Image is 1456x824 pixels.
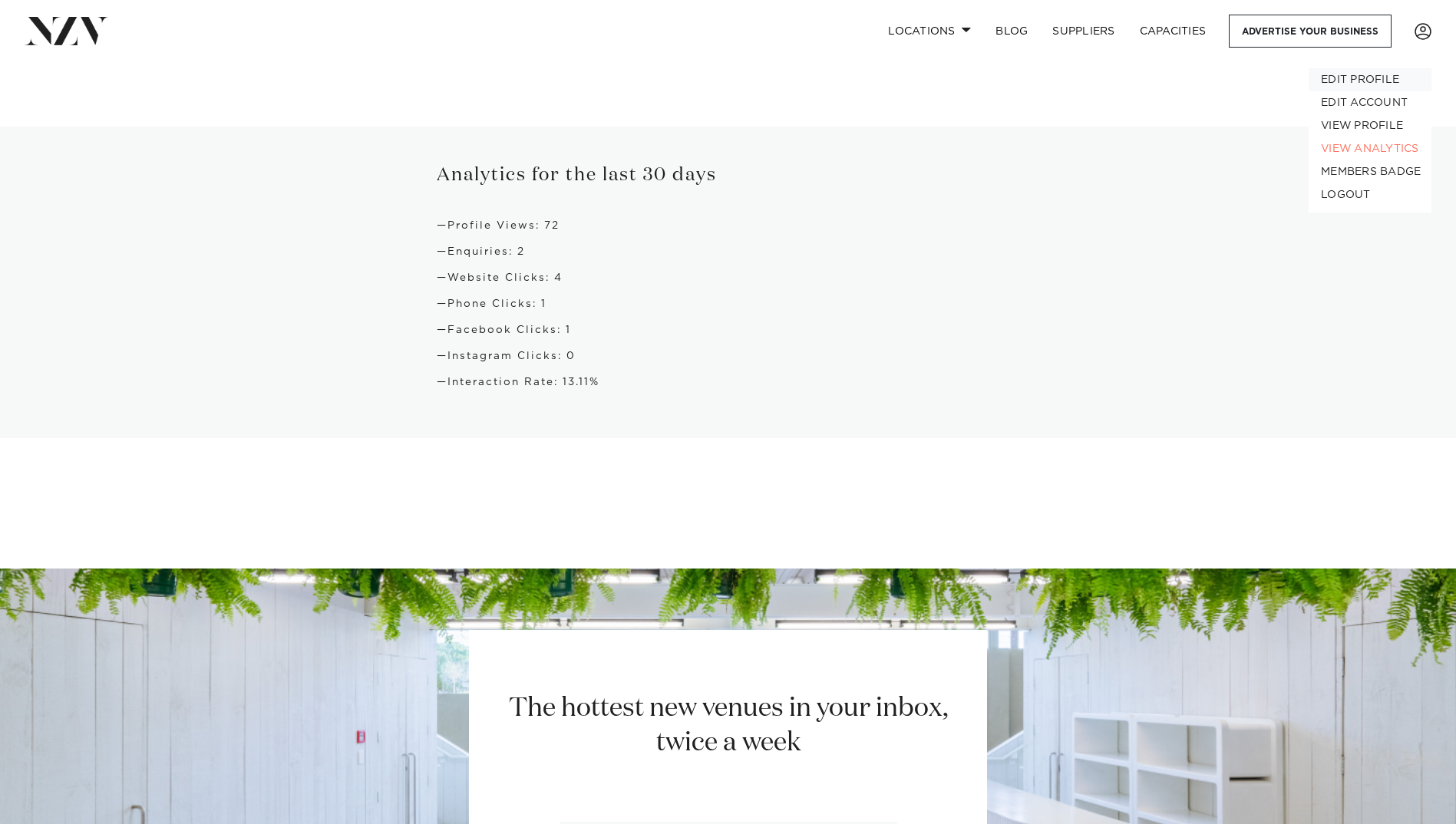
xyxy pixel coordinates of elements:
[1309,160,1431,183] a: MEMBERS BADGE
[25,17,108,44] img: nzv-logo.png
[1229,15,1392,48] a: Advertise your business
[437,375,1019,389] h4: Interaction Rate: 13.11%
[1309,183,1431,206] a: LOGOUT
[437,163,1019,188] h3: Analytics for the last 30 days
[1309,137,1431,160] a: VIEW ANALYTICS
[876,15,983,48] a: Locations
[1309,68,1431,91] a: EDIT PROFILE
[437,271,1019,285] h4: Website Clicks: 4
[1040,15,1127,48] a: SUPPLIERS
[437,349,1019,363] h4: Instagram Clicks: 0
[983,15,1040,48] a: BLOG
[437,297,1019,311] h4: Phone Clicks: 1
[1127,15,1219,48] a: Capacities
[1309,114,1431,137] a: VIEW PROFILE
[437,219,1019,232] h4: Profile Views: 72
[437,245,1019,259] h4: Enquiries: 2
[1309,91,1431,114] a: EDIT ACCOUNT
[490,691,966,760] h2: The hottest new venues in your inbox, twice a week
[437,323,1019,337] h4: Facebook Clicks: 1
